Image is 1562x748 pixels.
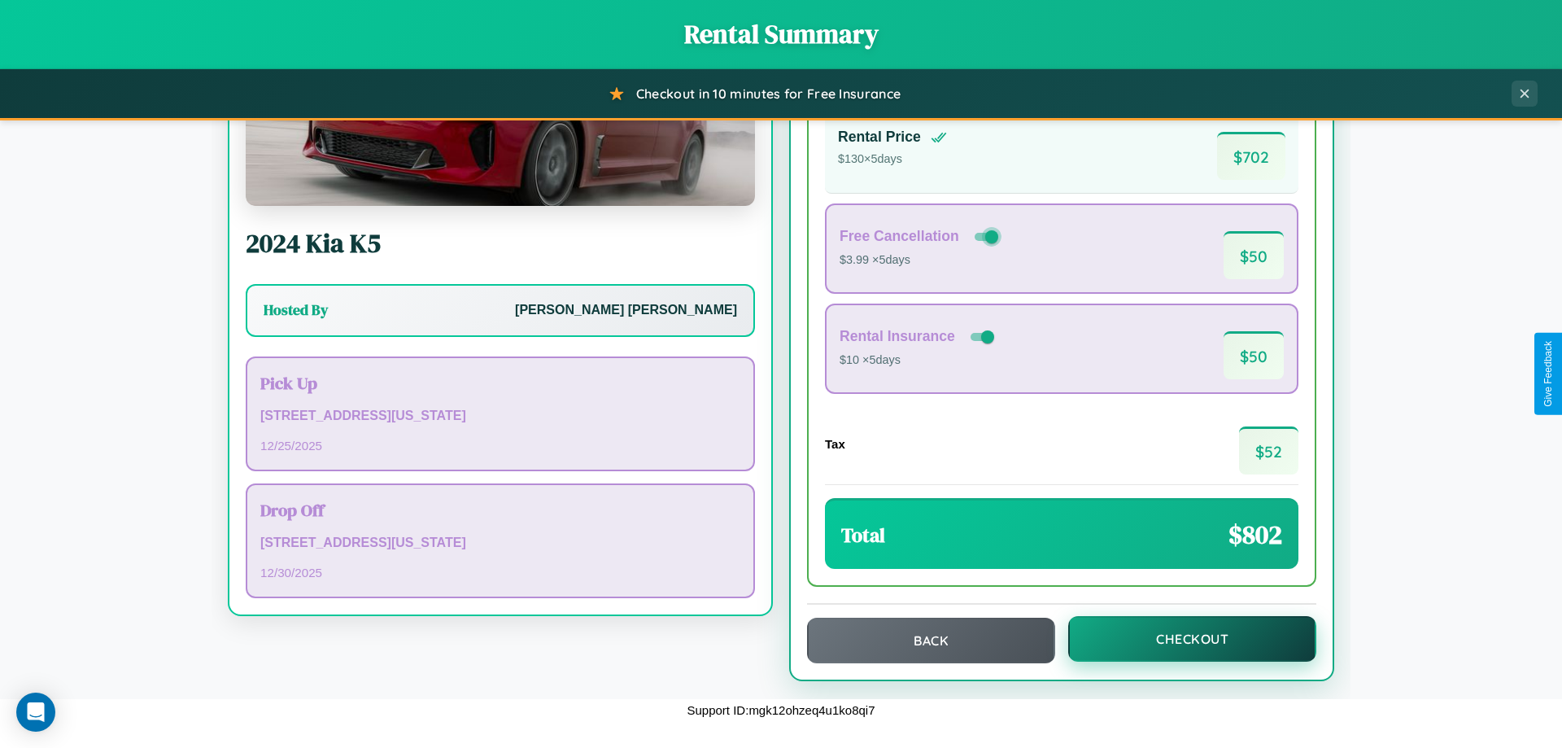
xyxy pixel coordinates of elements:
h3: Pick Up [260,371,740,395]
p: [STREET_ADDRESS][US_STATE] [260,405,740,428]
p: Support ID: mgk12ohzeq4u1ko8qi7 [687,699,875,721]
span: Checkout in 10 minutes for Free Insurance [636,85,901,102]
p: [PERSON_NAME] [PERSON_NAME] [515,299,737,322]
p: $ 130 × 5 days [838,149,947,170]
h3: Total [841,522,885,549]
h3: Hosted By [264,300,328,320]
h1: Rental Summary [16,16,1546,52]
span: $ 52 [1239,426,1298,475]
p: 12 / 30 / 2025 [260,562,740,584]
p: [STREET_ADDRESS][US_STATE] [260,531,740,555]
span: $ 702 [1217,132,1285,180]
h4: Free Cancellation [840,228,959,245]
button: Back [807,618,1055,663]
img: Kia K5 [246,43,755,206]
h4: Rental Price [838,129,921,146]
h4: Rental Insurance [840,328,955,345]
p: $3.99 × 5 days [840,250,1001,271]
p: $10 × 5 days [840,350,997,371]
p: 12 / 25 / 2025 [260,435,740,457]
button: Checkout [1068,616,1316,662]
h2: 2024 Kia K5 [246,225,755,261]
span: $ 802 [1228,517,1282,553]
div: Open Intercom Messenger [16,693,55,732]
h3: Drop Off [260,498,740,522]
div: Give Feedback [1542,341,1554,407]
span: $ 50 [1224,231,1284,279]
h4: Tax [825,437,845,451]
span: $ 50 [1224,331,1284,379]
